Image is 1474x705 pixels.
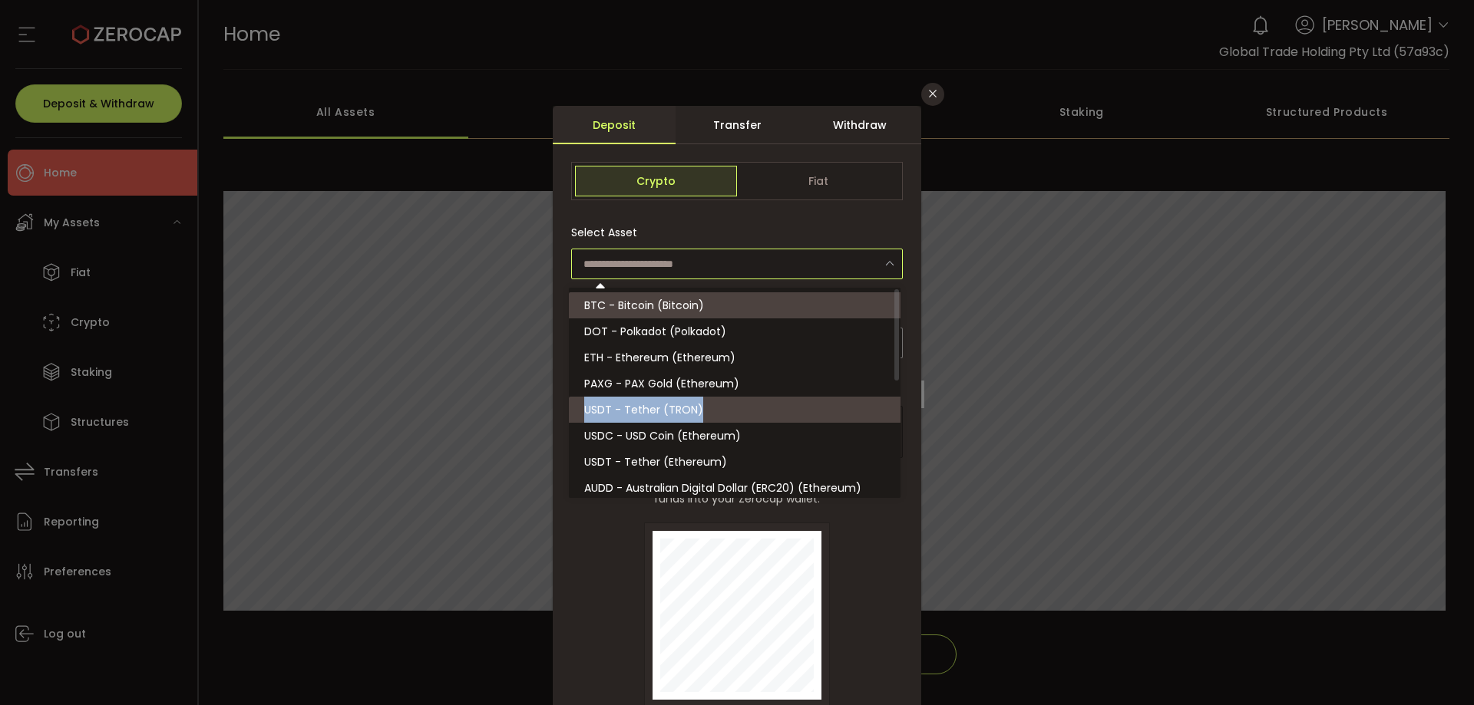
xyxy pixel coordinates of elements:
span: BTC - Bitcoin (Bitcoin) [584,298,704,313]
div: Deposit [553,106,676,144]
span: Fiat [737,166,899,196]
span: ETH - Ethereum (Ethereum) [584,350,735,365]
button: Close [921,83,944,106]
span: USDT - Tether (Ethereum) [584,454,727,469]
span: Crypto [575,166,737,196]
div: Transfer [676,106,798,144]
span: AUDD - Australian Digital Dollar (ERC20) (Ethereum) [584,480,861,496]
label: Select Asset [571,225,646,240]
div: Withdraw [798,106,921,144]
span: USDT - Tether (TRON) [584,402,703,417]
iframe: Chat Widget [1295,539,1474,705]
span: PAXG - PAX Gold (Ethereum) [584,376,739,391]
span: USDC - USD Coin (Ethereum) [584,428,741,443]
div: 聊天小组件 [1295,539,1474,705]
span: DOT - Polkadot (Polkadot) [584,324,726,339]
